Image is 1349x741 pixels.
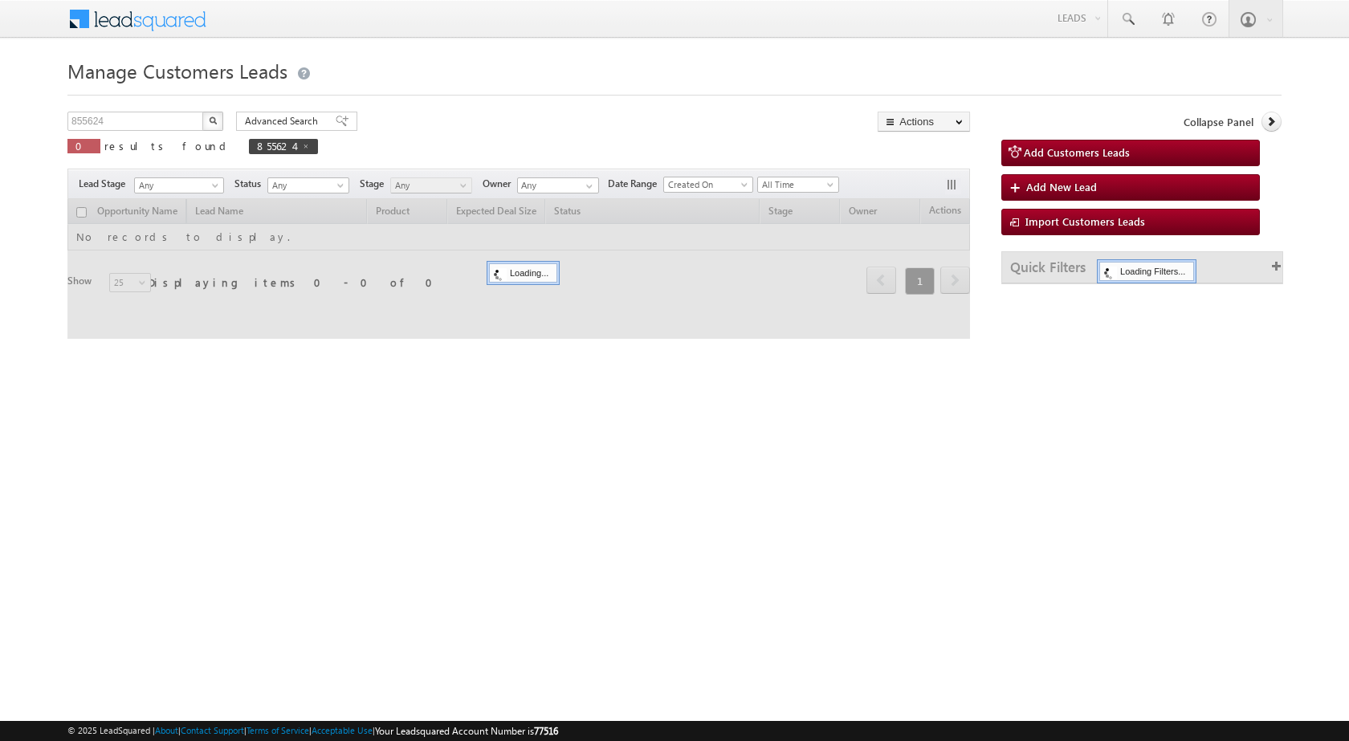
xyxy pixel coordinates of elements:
span: Your Leadsquared Account Number is [375,725,558,737]
span: Any [268,178,344,193]
img: Search [209,116,217,124]
span: Created On [664,177,748,192]
a: Any [267,177,349,193]
button: Actions [878,112,970,132]
span: Add New Lead [1026,180,1097,193]
span: 855624 [257,139,294,153]
input: Type to Search [517,177,599,193]
a: All Time [757,177,839,193]
span: Advanced Search [245,114,323,128]
span: results found [104,139,232,153]
span: Owner [483,177,517,191]
a: Show All Items [577,178,597,194]
a: About [155,725,178,735]
a: Terms of Service [247,725,309,735]
a: Any [390,177,472,193]
span: Status [234,177,267,191]
span: Any [391,178,467,193]
span: Manage Customers Leads [67,58,287,83]
a: Created On [663,177,753,193]
span: Add Customers Leads [1024,145,1130,159]
span: Lead Stage [79,177,132,191]
span: Any [135,178,218,193]
a: Any [134,177,224,193]
a: Contact Support [181,725,244,735]
span: Stage [360,177,390,191]
span: Collapse Panel [1184,115,1253,129]
a: Acceptable Use [312,725,373,735]
span: 77516 [534,725,558,737]
span: Import Customers Leads [1025,214,1145,228]
span: © 2025 LeadSquared | | | | | [67,723,558,739]
span: All Time [758,177,834,192]
div: Loading Filters... [1099,262,1194,281]
span: Date Range [608,177,663,191]
div: Loading... [489,263,557,283]
span: 0 [75,139,92,153]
